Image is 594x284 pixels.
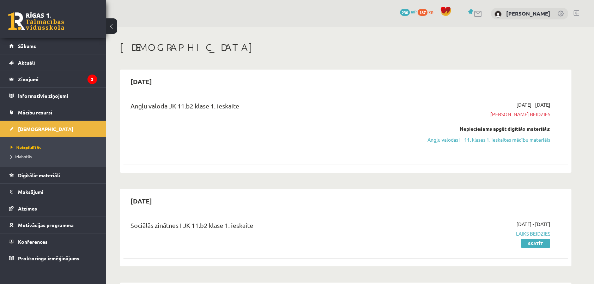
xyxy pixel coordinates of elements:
a: Ziņojumi3 [9,71,97,87]
a: Aktuāli [9,54,97,71]
span: Izlabotās [11,154,32,159]
a: Konferences [9,233,97,250]
legend: Ziņojumi [18,71,97,87]
a: Digitālie materiāli [9,167,97,183]
legend: Informatīvie ziņojumi [18,88,97,104]
a: [DEMOGRAPHIC_DATA] [9,121,97,137]
a: Izlabotās [11,153,99,160]
a: Proktoringa izmēģinājums [9,250,97,266]
span: Atzīmes [18,205,37,212]
i: 3 [87,75,97,84]
span: xp [429,9,433,14]
span: Neizpildītās [11,144,41,150]
span: [DATE] - [DATE] [516,101,550,108]
span: Proktoringa izmēģinājums [18,255,79,261]
span: [PERSON_NAME] beidzies [417,111,550,118]
a: Informatīvie ziņojumi [9,88,97,104]
legend: Maksājumi [18,184,97,200]
a: 187 xp [418,9,437,14]
h1: [DEMOGRAPHIC_DATA] [120,41,571,53]
div: Sociālās zinātnes I JK 11.b2 klase 1. ieskaite [131,220,407,233]
a: Neizpildītās [11,144,99,150]
a: [PERSON_NAME] [506,10,550,17]
span: Digitālie materiāli [18,172,60,178]
span: Mācību resursi [18,109,52,116]
a: Rīgas 1. Tālmācības vidusskola [8,12,64,30]
span: [DEMOGRAPHIC_DATA] [18,126,73,132]
span: mP [411,9,417,14]
span: Konferences [18,238,48,245]
img: Sandra Letinska [495,11,502,18]
a: Angļu valodas I - 11. klases 1. ieskaites mācību materiāls [417,136,550,143]
span: 230 [400,9,410,16]
span: Motivācijas programma [18,222,74,228]
span: Sākums [18,43,36,49]
a: Motivācijas programma [9,217,97,233]
a: 230 mP [400,9,417,14]
span: Aktuāli [18,59,35,66]
div: Angļu valoda JK 11.b2 klase 1. ieskaite [131,101,407,114]
a: Atzīmes [9,200,97,217]
h2: [DATE] [123,193,159,209]
span: Laiks beidzies [417,230,550,237]
a: Mācību resursi [9,104,97,120]
span: [DATE] - [DATE] [516,220,550,228]
div: Nepieciešams apgūt digitālo materiālu: [417,125,550,132]
a: Sākums [9,38,97,54]
a: Maksājumi [9,184,97,200]
span: 187 [418,9,428,16]
a: Skatīt [521,239,550,248]
h2: [DATE] [123,73,159,90]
